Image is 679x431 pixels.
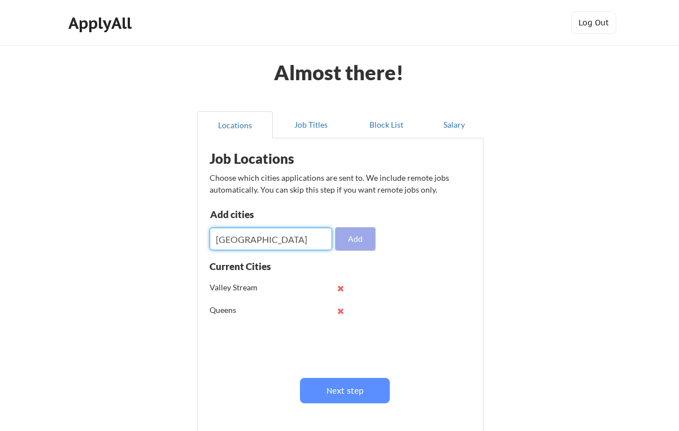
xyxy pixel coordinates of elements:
div: Current Cities [210,262,295,271]
div: Queens [210,304,284,316]
div: ApplyAll [68,14,135,33]
button: Locations [197,111,273,138]
div: Almost there! [260,62,418,82]
div: Valley Stream [210,282,284,293]
input: Type here... [210,228,332,250]
div: Choose which cities applications are sent to. We include remote jobs automatically. You can skip ... [210,172,469,195]
button: Job Titles [273,111,349,138]
div: Job Locations [210,152,352,166]
button: Next step [300,378,390,403]
button: Salary [424,111,484,138]
div: Add cities [210,210,327,219]
button: Add [336,228,375,250]
button: Block List [349,111,424,138]
button: Log Out [571,11,616,34]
